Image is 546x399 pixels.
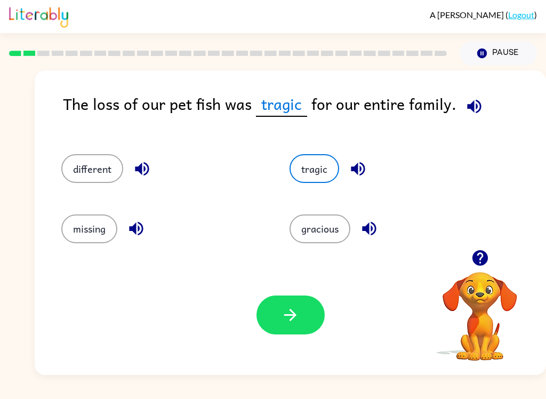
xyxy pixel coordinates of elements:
button: tragic [290,154,339,183]
div: ( ) [430,10,537,20]
img: Literably [9,4,68,28]
div: The loss of our pet fish was for our entire family. [63,92,546,133]
video: Your browser must support playing .mp4 files to use Literably. Please try using another browser. [427,256,533,362]
button: missing [61,214,117,243]
span: tragic [256,92,307,117]
button: gracious [290,214,350,243]
button: Pause [460,41,537,66]
span: A [PERSON_NAME] [430,10,505,20]
a: Logout [508,10,534,20]
button: different [61,154,123,183]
